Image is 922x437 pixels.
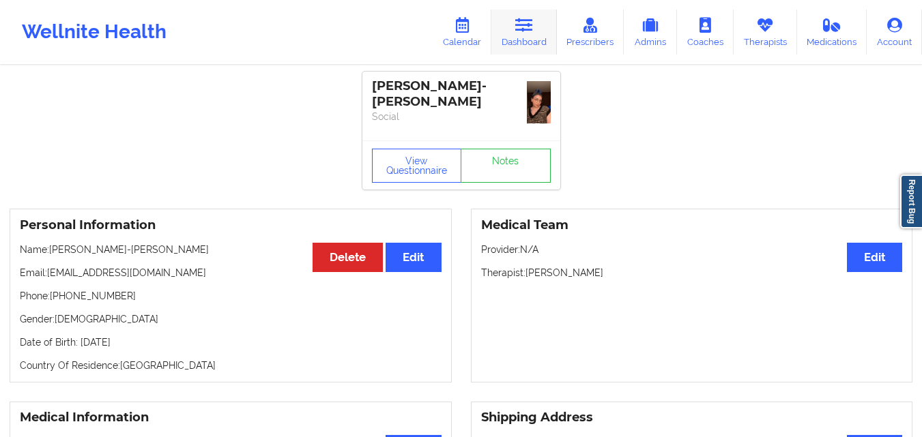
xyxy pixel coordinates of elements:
img: 4bbe1fc7-4c4f-40c7-bd0a-ab8b9250d5d36910EEA7-68A3-4811-B6CB-78B3B2CE5488.jpeg [527,81,551,123]
p: Therapist: [PERSON_NAME] [481,266,903,280]
a: Calendar [433,10,491,55]
p: Name: [PERSON_NAME]-[PERSON_NAME] [20,243,442,256]
p: Phone: [PHONE_NUMBER] [20,289,442,303]
h3: Medical Information [20,410,442,425]
a: Report Bug [900,175,922,228]
p: Date of Birth: [DATE] [20,335,442,349]
a: Medications [797,10,867,55]
p: Gender: [DEMOGRAPHIC_DATA] [20,312,442,326]
p: Email: [EMAIL_ADDRESS][DOMAIN_NAME] [20,266,442,280]
h3: Personal Information [20,217,442,233]
a: Prescribers [557,10,624,55]
h3: Shipping Address [481,410,903,425]
a: Notes [461,149,551,183]
a: Account [867,10,922,55]
button: View Questionnaire [372,149,462,183]
h3: Medical Team [481,217,903,233]
a: Therapists [734,10,797,55]
button: Delete [313,243,383,272]
div: [PERSON_NAME]-[PERSON_NAME] [372,78,551,110]
p: Social [372,110,551,123]
button: Edit [847,243,902,272]
p: Country Of Residence: [GEOGRAPHIC_DATA] [20,359,442,372]
button: Edit [386,243,441,272]
p: Provider: N/A [481,243,903,256]
a: Coaches [677,10,734,55]
a: Dashboard [491,10,557,55]
a: Admins [624,10,677,55]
